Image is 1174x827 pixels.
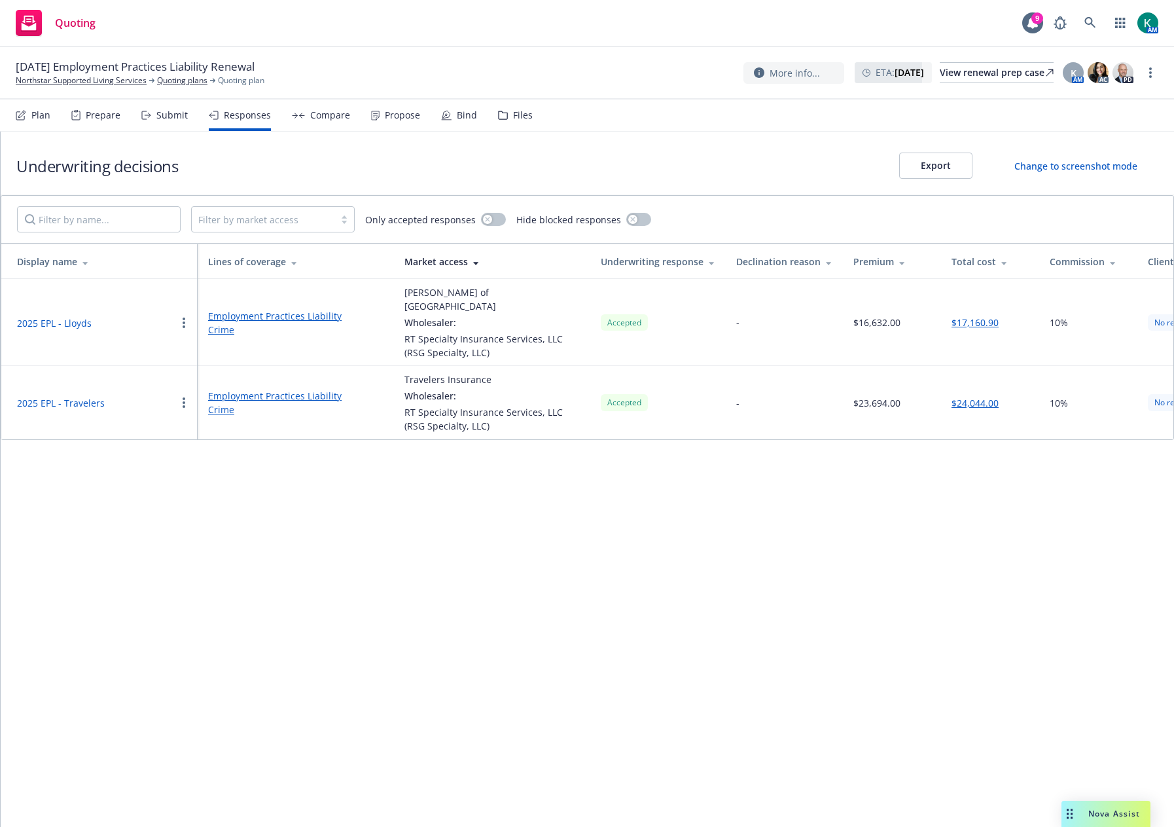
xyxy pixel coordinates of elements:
[1050,396,1068,410] span: 10%
[16,59,255,75] span: [DATE] Employment Practices Liability Renewal
[17,316,92,330] button: 2025 EPL - Lloyds
[208,255,383,268] div: Lines of coverage
[31,110,50,120] div: Plan
[743,62,844,84] button: More info...
[1047,10,1073,36] a: Report a Bug
[16,155,178,177] h1: Underwriting decisions
[940,63,1054,83] div: View renewal prep case
[365,213,476,227] span: Only accepted responses
[17,255,187,268] div: Display name
[1112,62,1133,83] img: photo
[404,405,580,433] div: RT Specialty Insurance Services, LLC (RSG Specialty, LLC)
[1061,801,1078,827] div: Drag to move
[156,110,188,120] div: Submit
[899,153,972,179] button: Export
[404,285,580,313] div: [PERSON_NAME] of [GEOGRAPHIC_DATA]
[601,255,715,268] div: Underwriting response
[736,316,739,329] div: -
[208,323,383,337] a: Crime
[17,396,105,410] button: 2025 EPL - Travelers
[208,403,383,416] a: Crime
[1088,808,1140,819] span: Nova Assist
[853,316,900,329] div: $16,632.00
[952,396,999,410] button: $24,044.00
[940,62,1054,83] a: View renewal prep case
[385,110,420,120] div: Propose
[1061,801,1150,827] button: Nova Assist
[55,18,96,28] span: Quoting
[1071,66,1076,80] span: K
[993,153,1158,179] button: Change to screenshot mode
[876,65,924,79] span: ETA :
[513,110,533,120] div: Files
[1088,62,1109,83] img: photo
[1050,316,1068,329] span: 10%
[1107,10,1133,36] a: Switch app
[853,396,900,410] div: $23,694.00
[10,5,101,41] a: Quoting
[853,255,931,268] div: Premium
[86,110,120,120] div: Prepare
[208,309,383,323] a: Employment Practices Liability
[1143,65,1158,81] a: more
[17,206,181,232] input: Filter by name...
[601,314,648,331] div: Accepted
[770,66,820,80] span: More info...
[218,75,264,86] span: Quoting plan
[16,75,147,86] a: Northstar Supported Living Services
[457,110,477,120] div: Bind
[1137,12,1158,33] img: photo
[404,255,580,268] div: Market access
[1077,10,1103,36] a: Search
[1050,255,1127,268] div: Commission
[895,66,924,79] strong: [DATE]
[952,316,999,329] button: $17,160.90
[736,255,832,268] div: Declination reason
[404,332,580,359] div: RT Specialty Insurance Services, LLC (RSG Specialty, LLC)
[310,110,350,120] div: Compare
[1031,12,1043,24] div: 9
[404,373,580,386] div: Travelers Insurance
[516,213,621,227] span: Hide blocked responses
[224,110,271,120] div: Responses
[208,389,383,403] a: Employment Practices Liability
[736,396,739,410] div: -
[952,255,1029,268] div: Total cost
[404,389,580,403] div: Wholesaler:
[1014,159,1137,173] div: Change to screenshot mode
[601,394,648,411] div: Accepted
[157,75,207,86] a: Quoting plans
[404,316,580,329] div: Wholesaler:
